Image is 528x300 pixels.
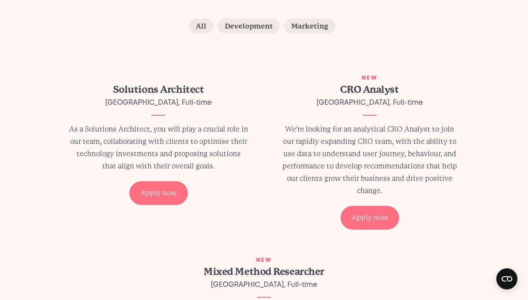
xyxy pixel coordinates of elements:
[174,279,354,291] div: [GEOGRAPHIC_DATA], Full-time
[264,74,475,83] div: New
[69,97,248,109] div: [GEOGRAPHIC_DATA], Full-time
[280,83,459,97] h2: CRO Analyst
[129,181,188,205] div: Apply now
[174,265,354,279] h2: Mixed Method Researcher
[284,18,335,33] label: Marketing
[341,206,399,230] div: Apply now
[496,268,517,289] button: Open CMP widget
[69,123,248,172] p: As a Solutions Architect, you will play a crucial role in our team, collaborating with clients to...
[280,97,459,109] div: [GEOGRAPHIC_DATA], Full-time
[280,123,459,197] p: We’re looking for an analytical CRO Analyst to join our rapidly expanding CRO team, with the abil...
[218,18,280,33] label: Development
[158,256,370,265] div: New
[53,74,264,230] a: Solutions Architect [GEOGRAPHIC_DATA], Full-time As a Solutions Architect, you will play a crucia...
[189,18,213,33] label: All
[264,74,475,230] a: New CRO Analyst [GEOGRAPHIC_DATA], Full-time We’re looking for an analytical CRO Analyst to join ...
[69,83,248,97] h2: Solutions Architect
